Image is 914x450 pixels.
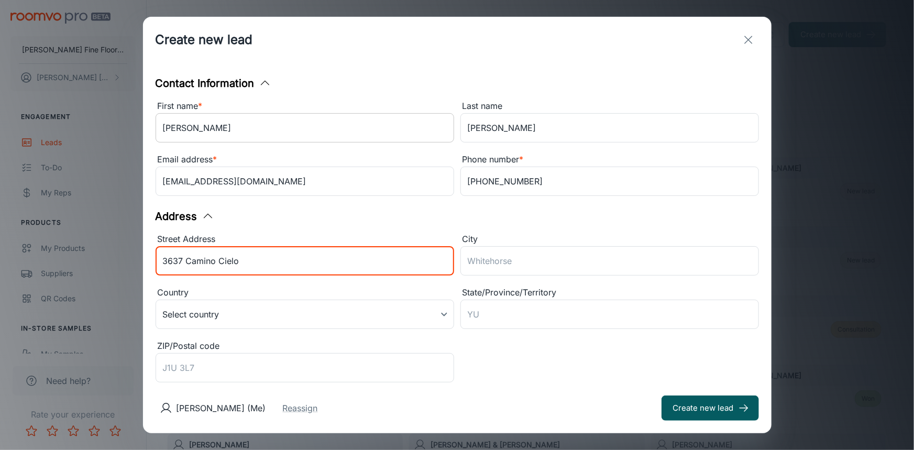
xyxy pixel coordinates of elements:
div: ZIP/Postal code [156,339,454,353]
button: Create new lead [662,396,759,421]
input: YU [460,300,759,329]
div: Street Address [156,233,454,246]
input: 2412 Northwest Passage [156,246,454,276]
input: myname@example.com [156,167,454,196]
div: Select country [156,300,454,329]
button: Contact Information [156,75,271,91]
button: exit [738,29,759,50]
input: +1 439-123-4567 [460,167,759,196]
div: State/Province/Territory [460,286,759,300]
input: Whitehorse [460,246,759,276]
input: John [156,113,454,142]
div: Email address [156,153,454,167]
div: City [460,233,759,246]
button: Reassign [283,402,318,414]
div: First name [156,100,454,113]
h1: Create new lead [156,30,253,49]
input: Doe [460,113,759,142]
div: Phone number [460,153,759,167]
div: Last name [460,100,759,113]
p: [PERSON_NAME] (Me) [177,402,266,414]
button: Address [156,208,214,224]
div: Country [156,286,454,300]
input: J1U 3L7 [156,353,454,382]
